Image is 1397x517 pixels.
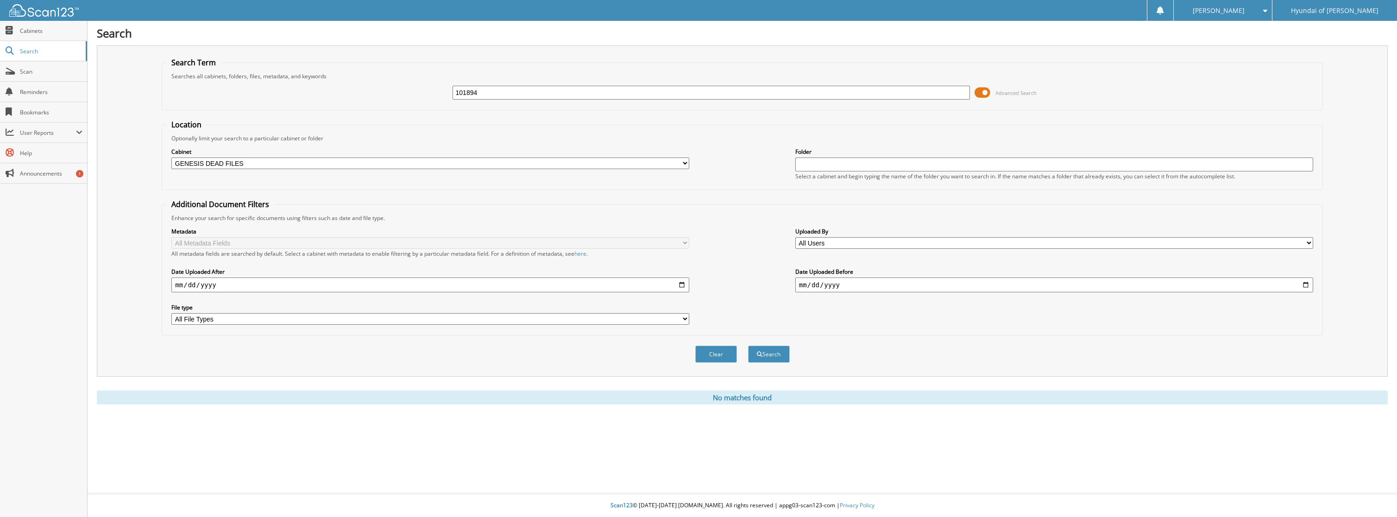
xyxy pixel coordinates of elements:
[171,277,689,292] input: start
[840,501,875,509] a: Privacy Policy
[167,134,1317,142] div: Optionally limit your search to a particular cabinet or folder
[167,214,1317,222] div: Enhance your search for specific documents using filters such as date and file type.
[574,250,586,258] a: here
[795,148,1313,156] label: Folder
[167,199,274,209] legend: Additional Document Filters
[20,170,82,177] span: Announcements
[20,129,76,137] span: User Reports
[171,148,689,156] label: Cabinet
[97,25,1388,41] h1: Search
[167,120,206,130] legend: Location
[20,108,82,116] span: Bookmarks
[1291,8,1378,13] span: Hyundai of [PERSON_NAME]
[171,303,689,311] label: File type
[20,47,81,55] span: Search
[695,346,737,363] button: Clear
[171,227,689,235] label: Metadata
[167,72,1317,80] div: Searches all cabinets, folders, files, metadata, and keywords
[1193,8,1245,13] span: [PERSON_NAME]
[795,268,1313,276] label: Date Uploaded Before
[20,88,82,96] span: Reminders
[9,4,79,17] img: scan123-logo-white.svg
[610,501,633,509] span: Scan123
[795,227,1313,235] label: Uploaded By
[995,89,1037,96] span: Advanced Search
[748,346,790,363] button: Search
[97,391,1388,404] div: No matches found
[171,268,689,276] label: Date Uploaded After
[88,494,1397,517] div: © [DATE]-[DATE] [DOMAIN_NAME]. All rights reserved | appg03-scan123-com |
[20,27,82,35] span: Cabinets
[20,68,82,76] span: Scan
[76,170,83,177] div: 1
[795,277,1313,292] input: end
[20,149,82,157] span: Help
[795,172,1313,180] div: Select a cabinet and begin typing the name of the folder you want to search in. If the name match...
[171,250,689,258] div: All metadata fields are searched by default. Select a cabinet with metadata to enable filtering b...
[167,57,220,68] legend: Search Term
